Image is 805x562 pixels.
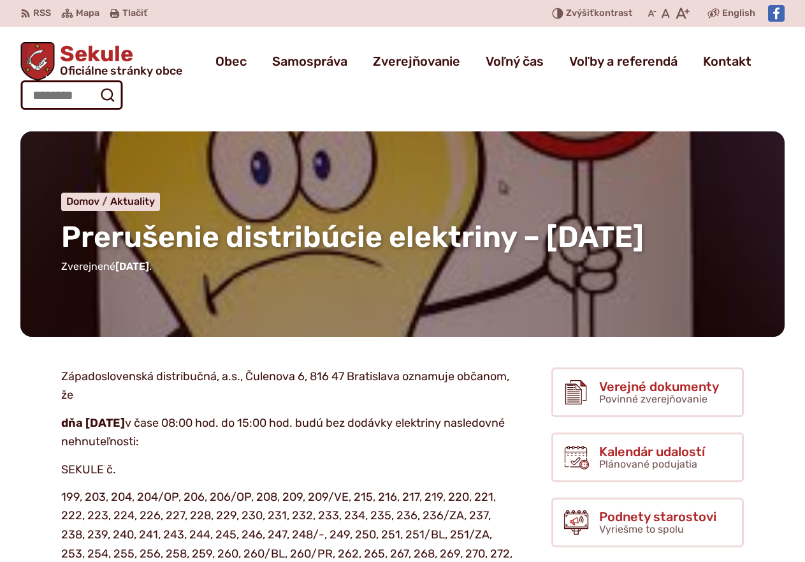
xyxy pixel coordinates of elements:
[60,65,182,77] span: Oficiálne stránky obce
[55,43,182,77] span: Sekule
[551,498,744,547] a: Podnety starostovi Vyriešme to spolu
[566,8,632,19] span: kontrast
[20,42,55,80] img: Prejsť na domovskú stránku
[272,43,347,79] a: Samospráva
[61,367,514,405] p: Západoslovenská distribučná, a.s., Čulenova 6, 816 47 Bratislava oznamuje občanom, že
[720,6,758,21] a: English
[768,5,785,22] img: Prejsť na Facebook stránku
[61,461,514,480] p: SEKULE č.
[486,43,544,79] a: Voľný čas
[20,42,182,80] a: Logo Sekule, prejsť na domovskú stránku.
[115,260,149,272] span: [DATE]
[551,433,744,482] a: Kalendár udalostí Plánované podujatia
[61,416,125,430] strong: dňa [DATE]
[122,8,147,19] span: Tlačiť
[373,43,460,79] a: Zverejňovanie
[110,195,155,207] a: Aktuality
[33,6,51,21] span: RSS
[551,367,744,417] a: Verejné dokumenty Povinné zverejňovanie
[599,393,707,405] span: Povinné zverejňovanie
[599,523,684,535] span: Vyriešme to spolu
[566,8,594,18] span: Zvýšiť
[215,43,247,79] a: Obec
[599,458,697,470] span: Plánované podujatia
[722,6,755,21] span: English
[703,43,751,79] a: Kontakt
[569,43,678,79] a: Voľby a referendá
[599,380,719,394] span: Verejné dokumenty
[66,195,99,207] span: Domov
[76,6,99,21] span: Mapa
[61,258,744,275] p: Zverejnené .
[599,445,705,459] span: Kalendár udalostí
[61,414,514,452] p: v čase 08:00 hod. do 15:00 hod. budú bez dodávky elektriny nasledovné nehnuteľnosti:
[599,510,716,524] span: Podnety starostovi
[61,219,644,255] span: Prerušenie distribúcie elektriny – [DATE]
[66,195,110,207] a: Domov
